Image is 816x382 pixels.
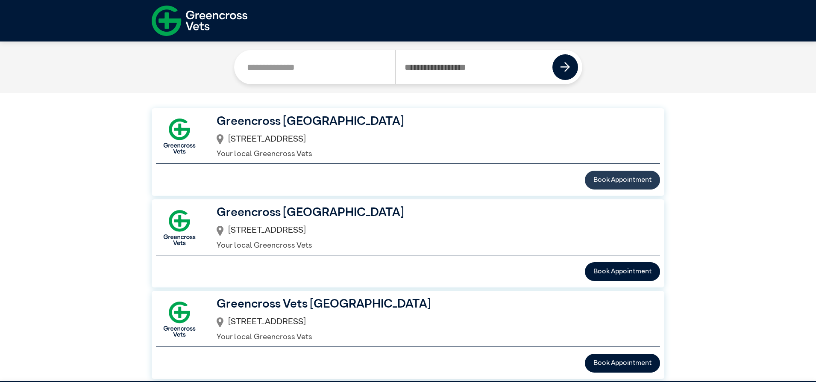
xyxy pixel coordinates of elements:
[217,204,646,222] h3: Greencross [GEOGRAPHIC_DATA]
[395,50,553,84] input: Search by Postcode
[585,354,660,373] button: Book Appointment
[585,262,660,281] button: Book Appointment
[217,332,646,343] p: Your local Greencross Vets
[217,222,646,240] div: [STREET_ADDRESS]
[217,313,646,332] div: [STREET_ADDRESS]
[560,62,570,72] img: icon-right
[156,296,203,343] img: GX-Square.png
[156,204,203,251] img: GX-Square.png
[217,130,646,149] div: [STREET_ADDRESS]
[217,295,646,313] h3: Greencross Vets [GEOGRAPHIC_DATA]
[238,50,396,84] input: Search by Clinic Name
[217,148,646,160] p: Your local Greencross Vets
[152,2,247,39] img: f-logo
[156,113,203,160] img: GX-Square.png
[585,171,660,190] button: Book Appointment
[217,113,646,130] h3: Greencross [GEOGRAPHIC_DATA]
[217,240,646,252] p: Your local Greencross Vets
